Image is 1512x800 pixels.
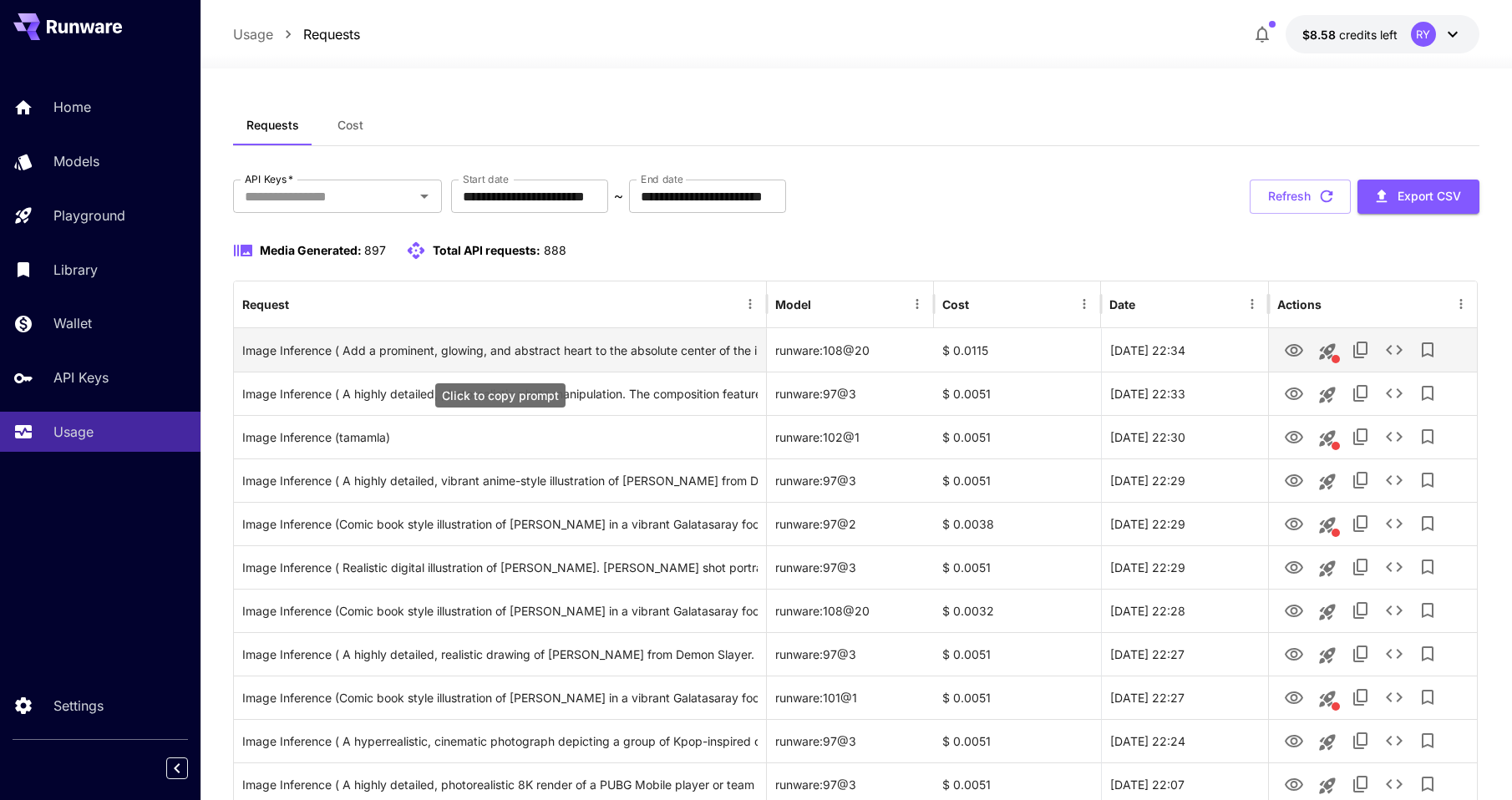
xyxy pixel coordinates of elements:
[53,367,109,387] p: API Keys
[1311,465,1344,499] button: Launch in playground
[245,172,293,186] label: API Keys
[1101,328,1268,372] div: 22 Sep, 2025 22:34
[1101,458,1268,502] div: 22 Sep, 2025 22:29
[1311,422,1344,455] button: This request includes a reference image. Clicking this will load all other parameters, but for pr...
[1311,335,1344,368] button: This request includes a reference image. Clicking this will load all other parameters, but for pr...
[53,205,125,225] p: Playground
[291,292,314,316] button: Sort
[246,118,299,133] span: Requests
[1277,636,1311,671] button: View
[1344,507,1378,540] button: Copy TaskUUID
[1073,292,1096,316] button: Menu
[1378,594,1411,627] button: See details
[1311,552,1344,585] button: Launch in playground
[233,24,360,44] nav: breadcrumb
[242,503,758,545] div: Click to copy prompt
[1411,463,1444,497] button: Add to library
[1302,26,1398,43] div: $8.58286
[242,297,289,311] div: Request
[166,757,188,779] button: Collapse sidebar
[767,719,934,762] div: runware:97@3
[1449,292,1473,316] button: Menu
[233,24,273,44] p: Usage
[1101,372,1268,415] div: 22 Sep, 2025 22:33
[934,545,1101,589] div: $ 0.0051
[1277,593,1311,627] button: View
[1378,420,1411,453] button: See details
[1411,420,1444,453] button: Add to library
[1277,463,1311,497] button: View
[1378,333,1411,367] button: See details
[1277,680,1311,714] button: View
[1378,550,1411,584] button: See details
[1344,724,1378,757] button: Copy TaskUUID
[1411,724,1444,757] button: Add to library
[934,328,1101,372] div: $ 0.0115
[1344,463,1378,497] button: Copy TaskUUID
[463,172,509,186] label: Start date
[767,589,934,632] div: runware:108@20
[813,292,836,316] button: Sort
[1411,550,1444,584] button: Add to library
[1109,297,1135,311] div: Date
[641,172,682,186] label: End date
[1137,292,1160,316] button: Sort
[1411,637,1444,671] button: Add to library
[1286,15,1479,53] button: $8.58286RY
[53,696,104,716] p: Settings
[242,590,758,632] div: Click to copy prompt
[934,458,1101,502] div: $ 0.0051
[1277,332,1311,367] button: View
[413,185,436,208] button: Open
[1101,676,1268,719] div: 22 Sep, 2025 22:27
[1378,507,1411,540] button: See details
[1311,726,1344,759] button: Launch in playground
[934,502,1101,545] div: $ 0.0038
[1378,377,1411,410] button: See details
[1378,637,1411,671] button: See details
[1311,682,1344,716] button: This request includes a reference image. Clicking this will load all other parameters, but for pr...
[934,372,1101,415] div: $ 0.0051
[1101,632,1268,676] div: 22 Sep, 2025 22:27
[1344,594,1378,627] button: Copy TaskUUID
[767,415,934,458] div: runware:102@1
[260,243,362,257] span: Media Generated:
[1277,506,1311,540] button: View
[242,459,758,502] div: Click to copy prompt
[738,292,762,316] button: Menu
[242,372,758,415] div: Click to copy prompt
[1411,681,1444,714] button: Add to library
[934,676,1101,719] div: $ 0.0051
[1339,28,1398,42] span: credits left
[242,416,758,458] div: Click to copy prompt
[934,589,1101,632] div: $ 0.0032
[1344,333,1378,367] button: Copy TaskUUID
[934,719,1101,762] div: $ 0.0051
[942,297,969,311] div: Cost
[1378,724,1411,757] button: See details
[53,260,98,280] p: Library
[1311,509,1344,542] button: This request includes a reference image. Clicking this will load all other parameters, but for pr...
[1302,28,1339,42] span: $8.58
[242,720,758,762] div: Click to copy prompt
[971,292,994,316] button: Sort
[179,753,200,783] div: Collapse sidebar
[433,243,540,257] span: Total API requests:
[242,329,758,372] div: Click to copy prompt
[53,422,94,442] p: Usage
[242,633,758,676] div: Click to copy prompt
[1411,333,1444,367] button: Add to library
[1277,723,1311,757] button: View
[767,502,934,545] div: runware:97@2
[1311,639,1344,672] button: Launch in playground
[53,313,92,333] p: Wallet
[242,676,758,719] div: Click to copy prompt
[1277,419,1311,453] button: View
[767,458,934,502] div: runware:97@3
[934,632,1101,676] div: $ 0.0051
[53,151,99,171] p: Models
[1101,545,1268,589] div: 22 Sep, 2025 22:29
[435,383,566,408] div: Click to copy prompt
[1378,463,1411,497] button: See details
[242,546,758,589] div: Click to copy prompt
